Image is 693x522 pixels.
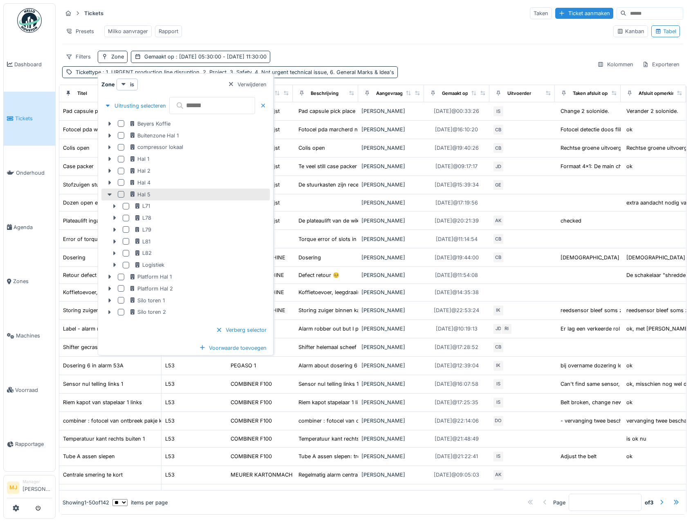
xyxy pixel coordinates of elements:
[361,380,420,388] div: [PERSON_NAME]
[361,288,420,296] div: [PERSON_NAME]
[361,398,420,406] div: [PERSON_NAME]
[22,479,52,496] li: [PERSON_NAME]
[435,162,478,170] div: [DATE] @ 09:17:17
[298,306,399,314] div: Storing zuiger binnen kam sluiting pakje
[626,489,632,497] div: ok
[298,144,325,152] div: Colis open
[298,126,427,133] div: Fotocel pda marcherd niet : dozen gaan door zon...
[493,415,504,427] div: DO
[63,471,123,479] div: Centrale smering te kort
[63,380,123,388] div: Sensor nul telling links 1
[144,53,267,61] div: Gemaakt op
[561,452,597,460] div: Adjust the belt
[129,273,172,281] div: Platform Hal 1
[530,7,552,19] div: Taken
[626,162,632,170] div: ok
[231,489,301,497] div: MEURER KARTONMACHINE
[63,107,120,115] div: Pad capsule pick place
[14,61,52,68] span: Dashboard
[298,435,380,443] div: Temperatuur kant rechts buiten 1
[435,254,479,261] div: [DATE] @ 19:44:00
[101,69,394,75] span: : 1. URGENT production line disruption, 2. Project, 3. Safety, 4. Not urgent technical issue, 6. ...
[165,362,175,369] div: L53
[63,144,90,152] div: Colis open
[7,482,19,494] li: MJ
[63,325,123,333] div: Label - alarm robber out
[561,217,581,225] div: checked
[62,51,94,63] div: Filters
[435,452,478,460] div: [DATE] @ 21:22:41
[493,161,504,172] div: JD
[231,471,301,479] div: MEURER KARTONMACHINE
[501,323,512,335] div: RI
[435,489,478,497] div: [DATE] @ 04:14:31
[213,324,270,335] div: Verberg selector
[298,471,401,479] div: Regelmatig alarm centrale smering te kort
[434,306,479,314] div: [DATE] @ 22:53:24
[134,238,150,245] div: L81
[361,489,420,497] div: [PERSON_NAME]
[594,59,637,70] div: Kolommen
[63,306,163,314] div: Storing zuiger binnen kam sluiting pakje
[361,343,420,351] div: [PERSON_NAME]
[224,79,270,90] div: Verwijderen
[129,167,150,175] div: Hal 2
[76,68,394,76] div: Tickettype
[361,107,420,115] div: [PERSON_NAME]
[361,435,420,443] div: [PERSON_NAME]
[63,254,85,261] div: Dosering
[434,107,479,115] div: [DATE] @ 00:33:26
[645,499,653,506] strong: of 3
[63,288,238,296] div: Koffietoevoer, IMA CA1 leegdraaisensor niet bereikbaar op het scherm
[165,380,175,388] div: L53
[63,435,145,443] div: Temperatuur kant rechts buiten 1
[165,398,175,406] div: L53
[493,252,504,263] div: CB
[561,380,680,388] div: Can't find same sensor, change with old one i...
[63,398,142,406] div: Riem kapot van stapelaar 1 links
[493,142,504,154] div: CB
[63,417,173,425] div: combiner : fotocel van ontbreek pakje kapot
[573,90,631,97] div: Taken afsluit opmerkingen
[231,435,272,443] div: COMBINER F100
[493,305,504,316] div: IK
[298,107,355,115] div: Pad capsule pick place
[376,90,417,97] div: Aangevraagd door
[493,323,504,335] div: JD
[435,271,478,279] div: [DATE] @ 11:54:08
[361,471,420,479] div: [PERSON_NAME]
[493,488,504,499] div: DO
[129,179,150,187] div: Hal 4
[561,254,644,261] div: [DEMOGRAPHIC_DATA] opgelost.
[231,452,272,460] div: COMBINER F100
[298,380,359,388] div: Sensor nul telling links 1
[655,27,676,35] div: Tabel
[626,126,632,133] div: ok
[298,398,367,406] div: Riem kapot stapelaar 1 links
[63,162,94,170] div: Case packer
[639,90,678,97] div: Afsluit opmerking
[361,199,420,207] div: [PERSON_NAME]
[493,124,504,135] div: CB
[361,452,420,460] div: [PERSON_NAME]
[101,81,115,88] strong: Zone
[129,308,166,316] div: Silo toren 2
[617,27,644,35] div: Kanban
[493,233,504,245] div: CB
[298,254,321,261] div: Dosering
[639,59,683,70] div: Exporteren
[298,343,395,351] div: Shifter helemaal scheef en afgebroken
[81,9,107,17] strong: Tickets
[361,181,420,189] div: [PERSON_NAME]
[442,90,468,97] div: Gemaakt op
[298,162,357,170] div: Te veel still case packer
[626,362,632,369] div: ok
[361,144,420,152] div: [PERSON_NAME]
[435,417,479,425] div: [DATE] @ 22:14:06
[129,143,183,151] div: compressor lokaal
[361,362,420,369] div: [PERSON_NAME]
[63,217,309,225] div: Plateaulift ingang wikkelstraat maakt piepend en schurend lawaai bij op- en neerwaartse beweging.
[435,435,479,443] div: [DATE] @ 21:48:49
[626,325,690,333] div: ok, met [PERSON_NAME]
[493,378,504,390] div: IS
